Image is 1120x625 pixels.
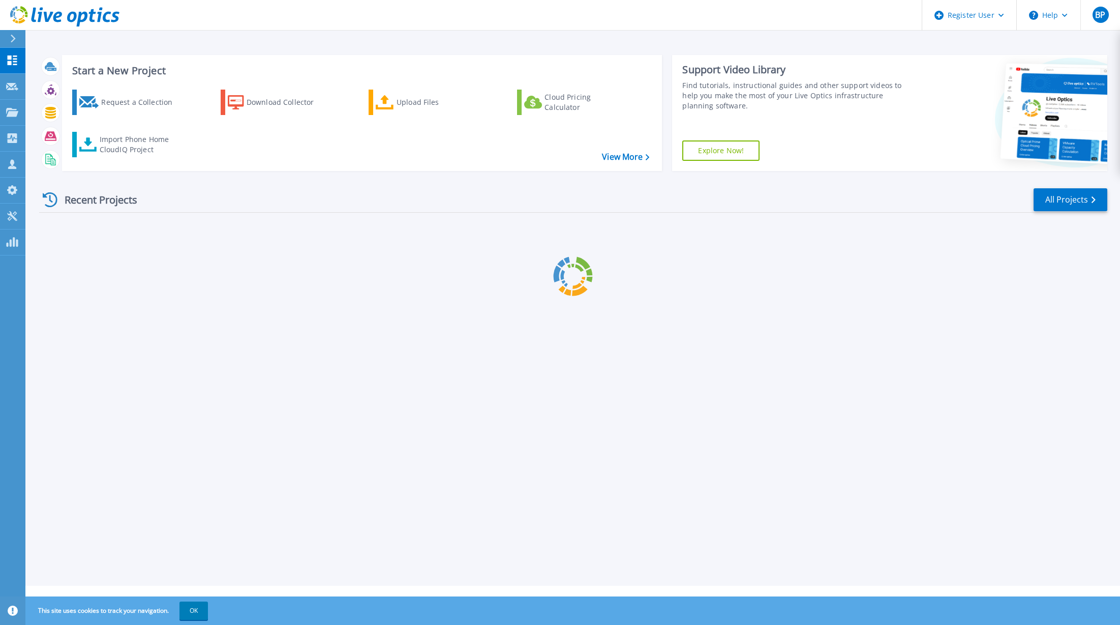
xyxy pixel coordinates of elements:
[101,92,183,112] div: Request a Collection
[28,602,208,620] span: This site uses cookies to track your navigation.
[1034,188,1107,211] a: All Projects
[682,140,760,161] a: Explore Now!
[544,92,626,112] div: Cloud Pricing Calculator
[221,90,334,115] a: Download Collector
[517,90,630,115] a: Cloud Pricing Calculator
[682,80,905,111] div: Find tutorials, instructional guides and other support videos to help you make the most of your L...
[247,92,328,112] div: Download Collector
[39,187,151,212] div: Recent Projects
[179,602,208,620] button: OK
[72,65,649,76] h3: Start a New Project
[1095,11,1105,19] span: BP
[397,92,478,112] div: Upload Files
[602,152,649,162] a: View More
[72,90,186,115] a: Request a Collection
[369,90,482,115] a: Upload Files
[100,134,179,155] div: Import Phone Home CloudIQ Project
[682,63,905,76] div: Support Video Library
